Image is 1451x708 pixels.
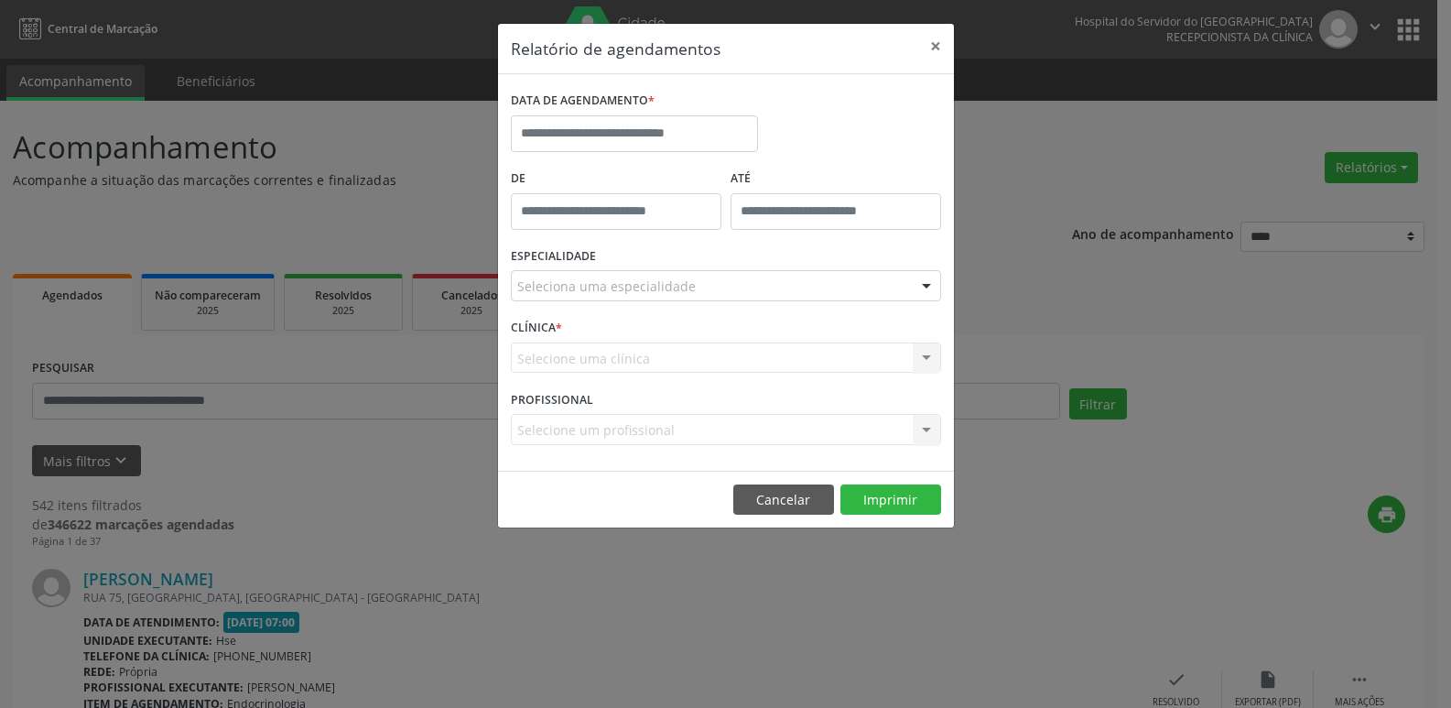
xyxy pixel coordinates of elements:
[511,165,721,193] label: De
[731,165,941,193] label: ATÉ
[511,314,562,343] label: CLÍNICA
[517,277,696,296] span: Seleciona uma especialidade
[511,243,596,271] label: ESPECIALIDADE
[917,24,954,69] button: Close
[733,485,834,516] button: Cancelar
[511,386,593,414] label: PROFISSIONAL
[511,87,655,115] label: DATA DE AGENDAMENTO
[511,37,720,60] h5: Relatório de agendamentos
[840,485,941,516] button: Imprimir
